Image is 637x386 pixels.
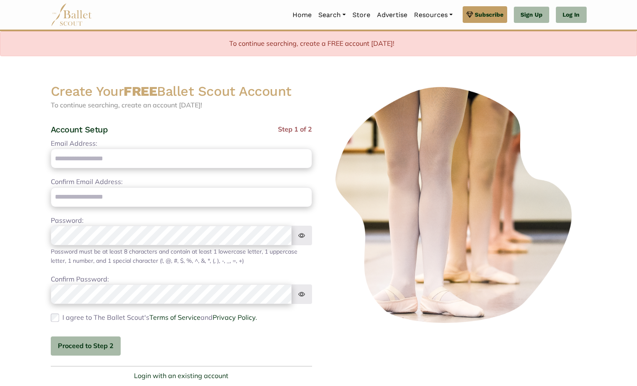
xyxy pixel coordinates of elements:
[475,10,503,19] span: Subscribe
[51,336,121,356] button: Proceed to Step 2
[124,83,157,99] strong: FREE
[514,7,549,23] a: Sign Up
[51,247,312,266] div: Password must be at least 8 characters and contain at least 1 lowercase letter, 1 uppercase lette...
[51,177,123,187] label: Confirm Email Address:
[51,138,97,149] label: Email Address:
[62,312,257,323] label: I agree to The Ballet Scout's and
[51,124,108,135] h4: Account Setup
[289,6,315,24] a: Home
[51,83,312,100] h2: Create Your Ballet Scout Account
[51,215,84,226] label: Password:
[213,313,257,321] a: Privacy Policy.
[556,7,586,23] a: Log In
[51,101,202,109] span: To continue searching, create an account [DATE]!
[466,10,473,19] img: gem.svg
[374,6,411,24] a: Advertise
[315,6,349,24] a: Search
[411,6,456,24] a: Resources
[149,313,201,321] a: Terms of Service
[325,83,587,328] img: ballerinas
[51,274,109,285] label: Confirm Password:
[463,6,507,23] a: Subscribe
[278,124,312,138] span: Step 1 of 2
[134,371,228,381] a: Login with an existing account
[349,6,374,24] a: Store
